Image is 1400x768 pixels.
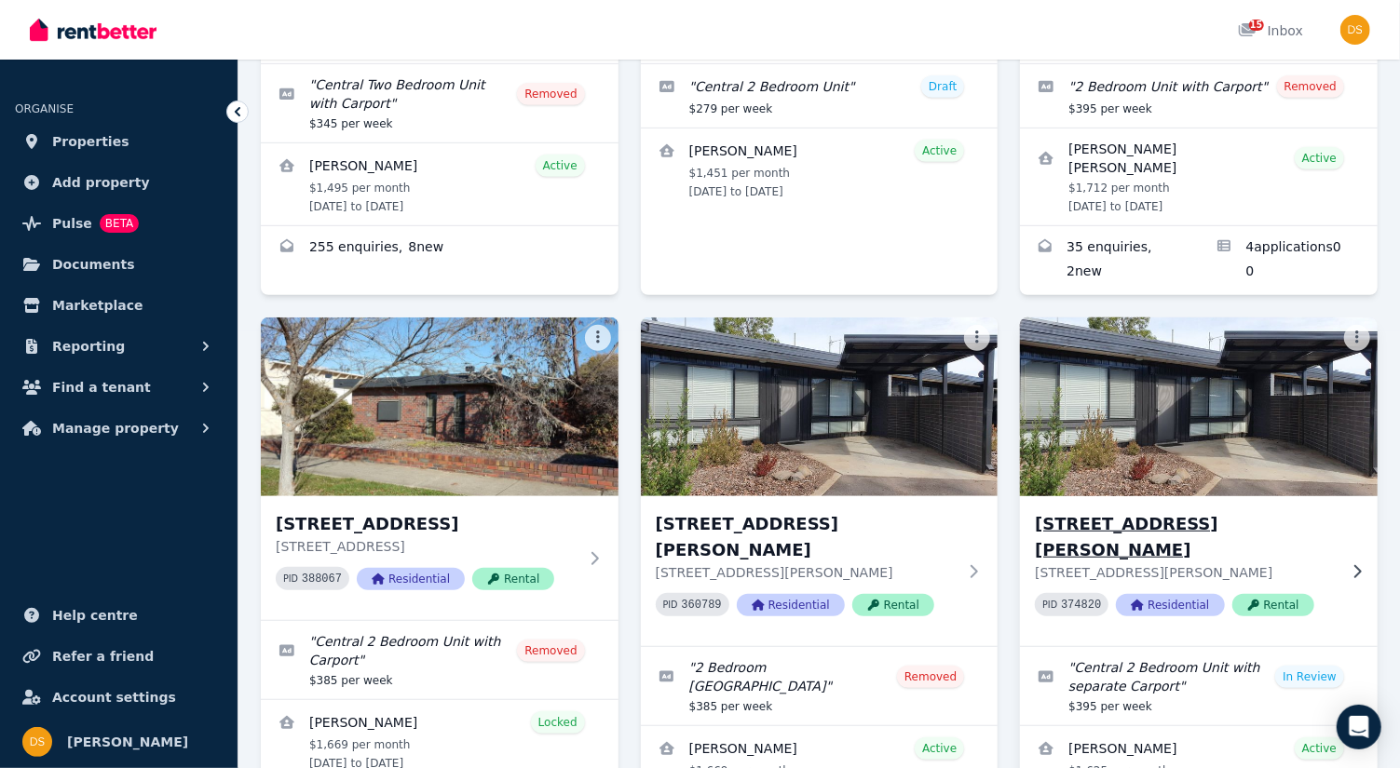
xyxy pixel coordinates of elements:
a: Edit listing: Central Two Bedroom Unit with Carport [261,64,618,142]
span: Rental [1232,594,1314,616]
p: [STREET_ADDRESS][PERSON_NAME] [1035,563,1337,582]
h3: [STREET_ADDRESS][PERSON_NAME] [656,511,958,563]
span: Account settings [52,686,176,708]
span: Manage property [52,417,179,439]
a: Enquiries for 1/16 Marungi St, Shepparton [261,226,618,271]
span: Reporting [52,335,125,357]
a: Add property [15,164,223,201]
span: Residential [1116,594,1224,616]
a: 3/16 Marungi St, Shepparton[STREET_ADDRESS][STREET_ADDRESS]PID 388067ResidentialRental [261,317,618,620]
small: PID [1042,600,1057,610]
a: 4/21 Mason St, Shepparton[STREET_ADDRESS][PERSON_NAME][STREET_ADDRESS][PERSON_NAME]PID 374820Resi... [1020,317,1378,646]
a: Marketplace [15,287,223,324]
p: [STREET_ADDRESS][PERSON_NAME] [656,563,958,582]
a: View details for Benjamin Shillingford [261,143,618,225]
small: PID [283,573,298,584]
code: 374820 [1061,599,1101,612]
a: Edit listing: Central 2 Bedroom Unit with Carport [261,621,618,699]
p: [STREET_ADDRESS] [276,537,578,556]
span: ORGANISE [15,102,74,115]
a: Refer a friend [15,638,223,675]
img: 3/21 Mason St, Shepparton [641,317,999,496]
img: Donna Stone [1340,15,1370,45]
span: Pulse [52,212,92,235]
span: Rental [852,594,934,616]
button: More options [964,325,990,351]
a: Help centre [15,597,223,634]
a: Edit listing: 2 Bedroom Unit with Carport [1020,64,1378,128]
span: Residential [357,568,465,590]
a: PulseBETA [15,205,223,242]
a: Edit listing: Central 2 Bedroom Unit with separate Carport [1020,647,1378,725]
img: 3/16 Marungi St, Shepparton [261,317,618,496]
img: RentBetter [30,16,156,44]
a: Applications for 2/61 Balaclava Rd, Shepparton [1199,226,1378,295]
a: 3/21 Mason St, Shepparton[STREET_ADDRESS][PERSON_NAME][STREET_ADDRESS][PERSON_NAME]PID 360789Resi... [641,317,999,646]
span: Residential [737,594,845,616]
button: More options [585,325,611,351]
div: Inbox [1238,21,1303,40]
span: 15 [1249,20,1264,31]
h3: [STREET_ADDRESS] [276,511,578,537]
button: More options [1344,325,1370,351]
code: 388067 [302,573,342,586]
span: Rental [472,568,554,590]
span: [PERSON_NAME] [67,731,188,753]
a: Edit listing: 2 Bedroom North Central Unit [641,647,999,725]
span: BETA [100,214,139,233]
a: Account settings [15,679,223,716]
a: Edit listing: Central 2 Bedroom Unit [641,64,999,128]
img: Donna Stone [22,727,52,757]
h3: [STREET_ADDRESS][PERSON_NAME] [1035,511,1337,563]
span: Find a tenant [52,376,151,398]
a: Properties [15,123,223,160]
span: Marketplace [52,294,143,317]
span: Help centre [52,604,138,627]
a: View details for Brendon Lewis [641,128,999,210]
a: Documents [15,246,223,283]
button: Find a tenant [15,369,223,406]
span: Documents [52,253,135,276]
img: 4/21 Mason St, Shepparton [1012,313,1387,501]
a: View details for Jackson Woosnam [1020,128,1378,225]
span: Refer a friend [52,645,154,667]
a: Enquiries for 2/61 Balaclava Rd, Shepparton [1020,226,1199,295]
code: 360789 [682,599,722,612]
span: Add property [52,171,150,194]
span: Properties [52,130,129,153]
button: Manage property [15,410,223,447]
button: Reporting [15,328,223,365]
small: PID [663,600,678,610]
div: Open Intercom Messenger [1337,705,1381,749]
